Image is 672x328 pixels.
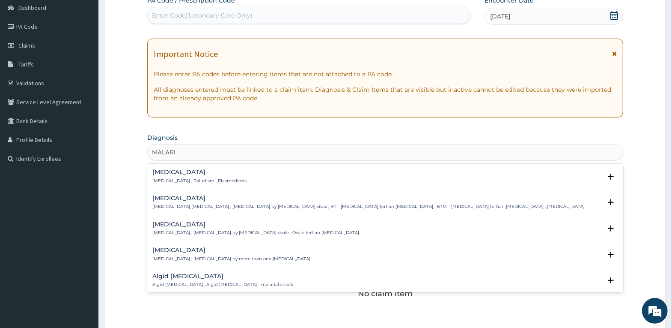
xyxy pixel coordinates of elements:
p: Algid [MEDICAL_DATA] , Algid [MEDICAL_DATA] - malarial shock [152,282,293,288]
h4: [MEDICAL_DATA] [152,169,247,175]
p: [MEDICAL_DATA] , Paludism , Plasmodiosis [152,178,247,184]
i: open select status [606,197,616,208]
p: [MEDICAL_DATA] [MEDICAL_DATA] , [MEDICAL_DATA] by [MEDICAL_DATA] vivax , BT - [MEDICAL_DATA] tert... [152,204,585,210]
h4: [MEDICAL_DATA] [152,195,585,202]
p: Please enter PA codes before entering items that are not attached to a PA code [154,70,617,78]
span: Dashboard [18,4,46,12]
label: Diagnosis [147,133,178,142]
div: Chat with us now [45,48,144,59]
i: open select status [606,250,616,260]
h1: Important Notice [154,49,218,59]
div: Minimize live chat window [140,4,161,25]
span: Claims [18,42,35,49]
i: open select status [606,223,616,234]
p: [MEDICAL_DATA] , [MEDICAL_DATA] by more than one [MEDICAL_DATA] [152,256,310,262]
p: [MEDICAL_DATA] , [MEDICAL_DATA] by [MEDICAL_DATA] ovale , Ovale tertian [MEDICAL_DATA] [152,230,359,236]
i: open select status [606,275,616,286]
div: Enter Code(Secondary Care Only) [152,11,253,20]
span: We're online! [50,108,118,195]
textarea: Type your message and hit 'Enter' [4,234,163,264]
h4: Algid [MEDICAL_DATA] [152,273,293,280]
span: [DATE] [490,12,510,21]
span: Tariffs [18,60,34,68]
p: No claim item [358,289,413,298]
i: open select status [606,172,616,182]
img: d_794563401_company_1708531726252_794563401 [16,43,35,64]
h4: [MEDICAL_DATA] [152,221,359,228]
h4: [MEDICAL_DATA] [152,247,310,253]
p: All diagnoses entered must be linked to a claim item. Diagnosis & Claim Items that are visible bu... [154,85,617,102]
